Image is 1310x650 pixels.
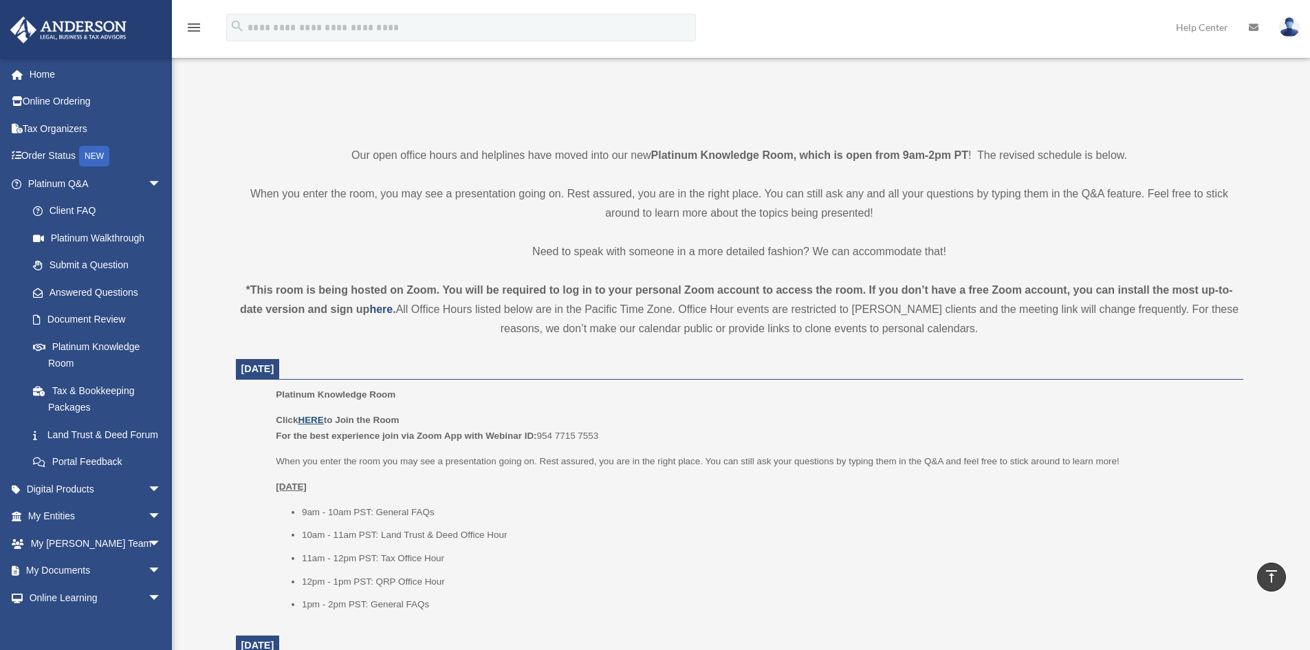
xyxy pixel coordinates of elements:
[10,88,182,116] a: Online Ordering
[276,412,1233,444] p: 954 7715 7553
[10,584,182,611] a: Online Learningarrow_drop_down
[1257,563,1286,592] a: vertical_align_top
[236,242,1243,261] p: Need to speak with someone in a more detailed fashion? We can accommodate that!
[302,550,1234,567] li: 11am - 12pm PST: Tax Office Hour
[10,475,182,503] a: Digital Productsarrow_drop_down
[276,415,399,425] b: Click to Join the Room
[19,224,182,252] a: Platinum Walkthrough
[19,377,182,421] a: Tax & Bookkeeping Packages
[148,170,175,198] span: arrow_drop_down
[10,503,182,530] a: My Entitiesarrow_drop_down
[302,574,1234,590] li: 12pm - 1pm PST: QRP Office Hour
[148,475,175,503] span: arrow_drop_down
[1279,17,1300,37] img: User Pic
[276,453,1233,470] p: When you enter the room you may see a presentation going on. Rest assured, you are in the right p...
[148,530,175,558] span: arrow_drop_down
[236,281,1243,338] div: All Office Hours listed below are in the Pacific Time Zone. Office Hour events are restricted to ...
[10,115,182,142] a: Tax Organizers
[276,431,536,441] b: For the best experience join via Zoom App with Webinar ID:
[236,184,1243,223] p: When you enter the room, you may see a presentation going on. Rest assured, you are in the right ...
[6,17,131,43] img: Anderson Advisors Platinum Portal
[10,61,182,88] a: Home
[276,389,395,400] span: Platinum Knowledge Room
[230,19,245,34] i: search
[19,279,182,306] a: Answered Questions
[148,503,175,531] span: arrow_drop_down
[369,303,393,315] a: here
[241,363,274,374] span: [DATE]
[276,481,307,492] u: [DATE]
[186,24,202,36] a: menu
[19,252,182,279] a: Submit a Question
[79,146,109,166] div: NEW
[148,584,175,612] span: arrow_drop_down
[148,557,175,585] span: arrow_drop_down
[19,333,175,377] a: Platinum Knowledge Room
[10,142,182,171] a: Order StatusNEW
[10,170,182,197] a: Platinum Q&Aarrow_drop_down
[19,421,182,448] a: Land Trust & Deed Forum
[302,504,1234,521] li: 9am - 10am PST: General FAQs
[651,149,968,161] strong: Platinum Knowledge Room, which is open from 9am-2pm PT
[10,530,182,557] a: My [PERSON_NAME] Teamarrow_drop_down
[302,596,1234,613] li: 1pm - 2pm PST: General FAQs
[393,303,395,315] strong: .
[19,306,182,334] a: Document Review
[19,448,182,476] a: Portal Feedback
[240,284,1233,315] strong: *This room is being hosted on Zoom. You will be required to log in to your personal Zoom account ...
[186,19,202,36] i: menu
[1263,568,1280,585] i: vertical_align_top
[19,197,182,225] a: Client FAQ
[10,557,182,585] a: My Documentsarrow_drop_down
[302,527,1234,543] li: 10am - 11am PST: Land Trust & Deed Office Hour
[298,415,323,425] a: HERE
[236,146,1243,165] p: Our open office hours and helplines have moved into our new ! The revised schedule is below.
